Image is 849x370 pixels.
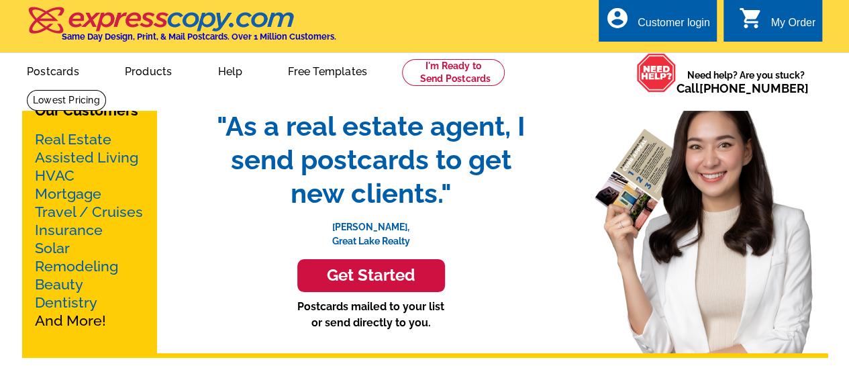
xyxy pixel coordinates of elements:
i: shopping_cart [738,6,762,30]
a: Insurance [35,222,103,238]
img: help [636,53,677,93]
a: Help [196,54,264,86]
h4: Same Day Design, Print, & Mail Postcards. Over 1 Million Customers. [62,32,336,42]
p: [PERSON_NAME], Great Lake Realty [203,210,539,248]
i: account_circle [605,6,630,30]
a: HVAC [35,167,74,184]
p: Postcards mailed to your list or send directly to you. [203,299,539,331]
a: Get Started [203,259,539,292]
p: And More! [35,130,144,330]
a: Remodeling [35,258,118,275]
a: Same Day Design, Print, & Mail Postcards. Over 1 Million Customers. [27,16,336,42]
div: My Order [770,17,815,36]
a: Real Estate [35,131,111,148]
span: Call [677,81,809,95]
span: Need help? Are you stuck? [677,68,815,95]
a: account_circle Customer login [605,15,710,32]
a: Solar [35,240,70,257]
a: Products [103,54,194,86]
a: Postcards [5,54,101,86]
span: "As a real estate agent, I send postcards to get new clients." [203,109,539,210]
a: Beauty [35,276,83,293]
a: shopping_cart My Order [738,15,815,32]
div: Customer login [638,17,710,36]
a: Mortgage [35,185,101,202]
a: [PHONE_NUMBER] [699,81,809,95]
a: Assisted Living [35,149,138,166]
h3: Get Started [314,266,428,285]
a: Travel / Cruises [35,203,143,220]
a: Free Templates [266,54,389,86]
a: Dentistry [35,294,97,311]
